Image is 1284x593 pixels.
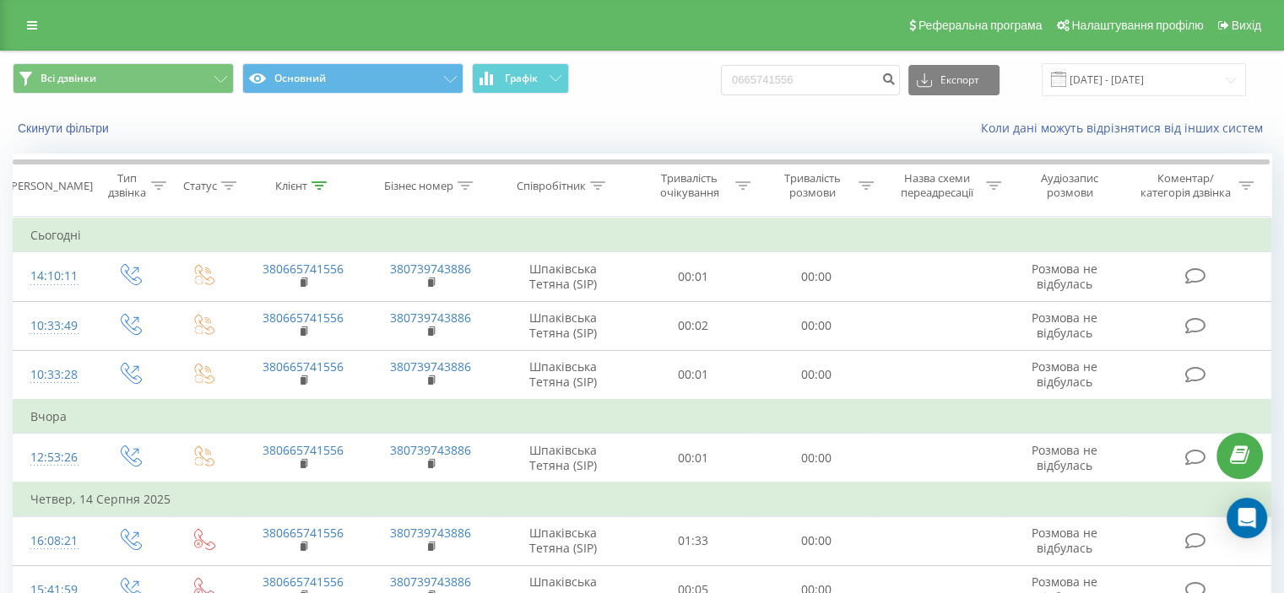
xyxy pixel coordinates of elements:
[13,121,117,136] button: Скинути фільтри
[505,73,538,84] span: Графік
[14,400,1271,434] td: Вчора
[14,482,1271,516] td: Четвер, 14 Серпня 2025
[632,301,755,350] td: 00:02
[495,252,632,301] td: Шпаківська Тетяна (SIP)
[13,63,234,94] button: Всі дзвінки
[1032,261,1097,292] span: Розмова не відбулась
[495,350,632,400] td: Шпаківська Тетяна (SIP)
[390,358,471,375] a: 380739743886
[632,434,755,483] td: 00:01
[106,171,146,200] div: Тип дзвінка
[390,310,471,326] a: 380739743886
[14,218,1271,252] td: Сьогодні
[632,350,755,400] td: 00:01
[1032,358,1097,390] span: Розмова не відбулась
[263,574,344,590] a: 380665741556
[517,179,586,193] div: Співробітник
[632,252,755,301] td: 00:01
[390,574,471,590] a: 380739743886
[1021,171,1119,200] div: Аудіозапис розмови
[1135,171,1234,200] div: Коментар/категорія дзвінка
[472,63,569,94] button: Графік
[1032,310,1097,341] span: Розмова не відбулась
[893,171,982,200] div: Назва схеми переадресації
[30,441,75,474] div: 12:53:26
[495,434,632,483] td: Шпаківська Тетяна (SIP)
[1032,442,1097,473] span: Розмова не відбулась
[1232,19,1261,32] span: Вихід
[242,63,463,94] button: Основний
[918,19,1043,32] span: Реферальна програма
[647,171,732,200] div: Тривалість очікування
[263,261,344,277] a: 380665741556
[183,179,217,193] div: Статус
[981,120,1271,136] a: Коли дані можуть відрізнятися вiд інших систем
[755,301,877,350] td: 00:00
[384,179,453,193] div: Бізнес номер
[263,358,344,375] a: 380665741556
[30,260,75,293] div: 14:10:11
[275,179,307,193] div: Клієнт
[263,442,344,458] a: 380665741556
[41,72,96,85] span: Всі дзвінки
[263,525,344,541] a: 380665741556
[1227,498,1267,538] div: Open Intercom Messenger
[495,516,632,565] td: Шпаківська Тетяна (SIP)
[8,179,93,193] div: [PERSON_NAME]
[755,252,877,301] td: 00:00
[755,516,877,565] td: 00:00
[390,525,471,541] a: 380739743886
[755,350,877,400] td: 00:00
[495,301,632,350] td: Шпаківська Тетяна (SIP)
[30,310,75,342] div: 10:33:49
[755,434,877,483] td: 00:00
[1071,19,1203,32] span: Налаштування профілю
[632,516,755,565] td: 01:33
[908,65,1000,95] button: Експорт
[30,525,75,558] div: 16:08:21
[721,65,900,95] input: Пошук за номером
[263,310,344,326] a: 380665741556
[770,171,854,200] div: Тривалість розмови
[1032,525,1097,556] span: Розмова не відбулась
[390,261,471,277] a: 380739743886
[390,442,471,458] a: 380739743886
[30,358,75,391] div: 10:33:28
